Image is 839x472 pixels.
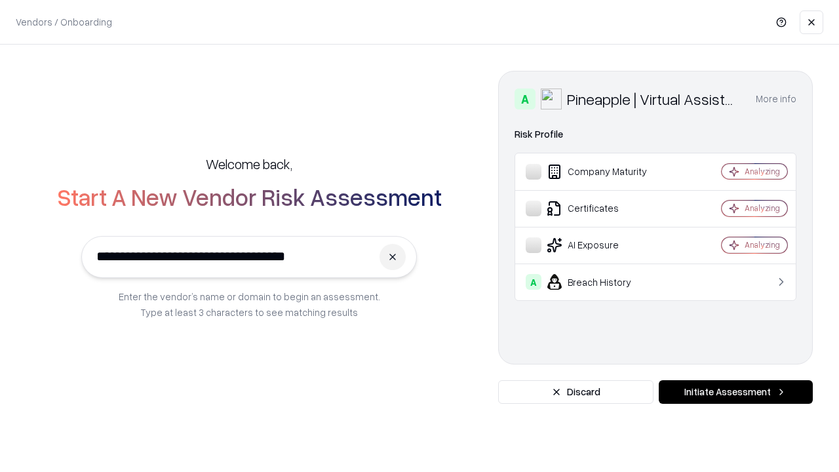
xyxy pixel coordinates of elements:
button: Discard [498,380,654,404]
div: A [515,88,536,109]
button: Initiate Assessment [659,380,813,404]
div: Analyzing [745,203,780,214]
h5: Welcome back, [206,155,292,173]
h2: Start A New Vendor Risk Assessment [57,184,442,210]
p: Vendors / Onboarding [16,15,112,29]
div: Company Maturity [526,164,682,180]
img: Pineapple | Virtual Assistant Agency [541,88,562,109]
div: Certificates [526,201,682,216]
div: AI Exposure [526,237,682,253]
div: A [526,274,541,290]
div: Pineapple | Virtual Assistant Agency [567,88,740,109]
div: Breach History [526,274,682,290]
div: Risk Profile [515,127,796,142]
button: More info [756,87,796,111]
div: Analyzing [745,166,780,177]
div: Analyzing [745,239,780,250]
p: Enter the vendor’s name or domain to begin an assessment. Type at least 3 characters to see match... [119,288,380,320]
